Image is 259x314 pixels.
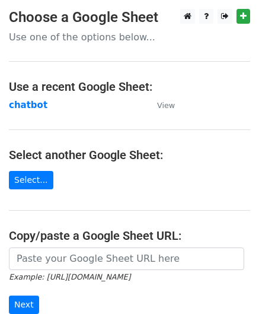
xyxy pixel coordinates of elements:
p: Use one of the options below... [9,31,250,43]
a: View [145,100,175,110]
input: Paste your Google Sheet URL here [9,248,244,270]
h3: Choose a Google Sheet [9,9,250,26]
h4: Use a recent Google Sheet: [9,80,250,94]
input: Next [9,296,39,314]
a: Select... [9,171,53,189]
small: View [157,101,175,110]
h4: Copy/paste a Google Sheet URL: [9,229,250,243]
small: Example: [URL][DOMAIN_NAME] [9,272,130,281]
iframe: Chat Widget [200,257,259,314]
h4: Select another Google Sheet: [9,148,250,162]
a: chatbot [9,100,47,110]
